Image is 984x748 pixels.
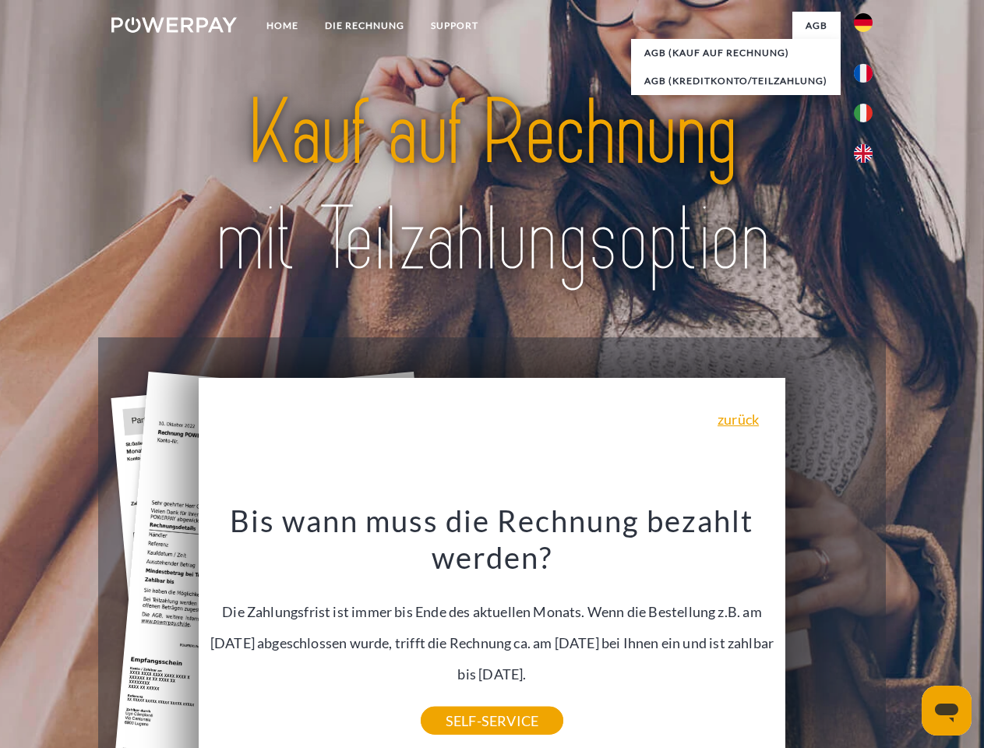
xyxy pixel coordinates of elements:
[111,17,237,33] img: logo-powerpay-white.svg
[149,75,835,298] img: title-powerpay_de.svg
[208,502,777,577] h3: Bis wann muss die Rechnung bezahlt werden?
[854,64,873,83] img: fr
[418,12,492,40] a: SUPPORT
[922,686,972,736] iframe: Schaltfläche zum Öffnen des Messaging-Fensters
[312,12,418,40] a: DIE RECHNUNG
[631,39,841,67] a: AGB (Kauf auf Rechnung)
[854,104,873,122] img: it
[631,67,841,95] a: AGB (Kreditkonto/Teilzahlung)
[854,13,873,32] img: de
[718,412,759,426] a: zurück
[792,12,841,40] a: agb
[854,144,873,163] img: en
[253,12,312,40] a: Home
[208,502,777,721] div: Die Zahlungsfrist ist immer bis Ende des aktuellen Monats. Wenn die Bestellung z.B. am [DATE] abg...
[421,707,563,735] a: SELF-SERVICE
